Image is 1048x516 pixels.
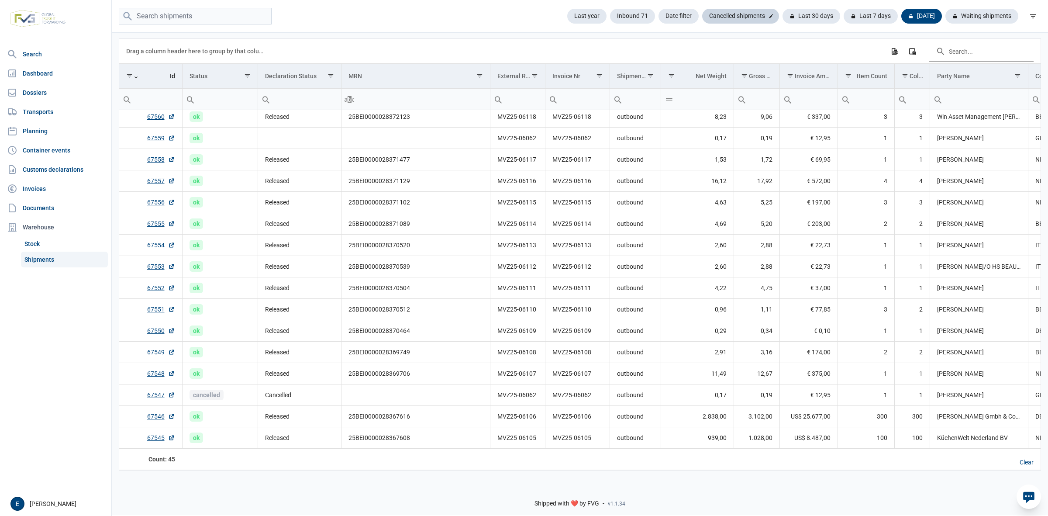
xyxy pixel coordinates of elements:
[930,384,1028,405] td: [PERSON_NAME]
[734,298,779,320] td: 1,11
[545,234,610,256] td: MVZ25-06113
[668,73,675,79] span: Show filter options for column 'Net Weight'
[327,73,334,79] span: Show filter options for column 'Declaration Status'
[838,64,894,89] td: Column Item Count
[838,256,894,277] td: 1
[838,106,894,127] td: 3
[838,405,894,427] td: 300
[476,73,483,79] span: Show filter options for column 'MRN'
[545,170,610,191] td: MVZ25-06116
[734,320,779,341] td: 0,34
[182,89,258,110] td: Filter cell
[734,256,779,277] td: 2,88
[734,149,779,170] td: 1,72
[490,277,545,298] td: MVZ25-06111
[610,89,661,110] input: Filter cell
[545,89,561,110] div: Search box
[930,277,1028,298] td: [PERSON_NAME]
[734,106,779,127] td: 9,06
[930,89,946,110] div: Search box
[734,170,779,191] td: 17,92
[490,213,545,234] td: MVZ25-06114
[490,298,545,320] td: MVZ25-06110
[147,391,175,399] a: 67547
[930,89,1028,110] input: Filter cell
[545,106,610,127] td: MVZ25-06118
[661,256,734,277] td: 2,60
[3,103,108,121] a: Transports
[661,384,734,405] td: 0,17
[930,341,1028,363] td: [PERSON_NAME]
[749,73,773,80] div: Gross Weight
[341,320,490,341] td: 25BEI0000028370464
[894,427,930,448] td: 100
[1025,8,1041,24] div: filter
[258,64,341,89] td: Column Declaration Status
[258,427,341,448] td: Released
[930,363,1028,384] td: [PERSON_NAME]
[3,122,108,140] a: Planning
[886,43,902,59] div: Export all data to Excel
[119,89,182,110] td: Filter cell
[838,89,854,110] div: Search box
[734,127,779,149] td: 0,19
[126,44,266,58] div: Drag a column header here to group by that column
[545,341,610,363] td: MVZ25-06108
[787,73,793,79] span: Show filter options for column 'Invoice Amount'
[147,305,175,314] a: 67551
[734,427,779,448] td: 1.028,00
[895,89,910,110] div: Search box
[3,84,108,101] a: Dossiers
[647,73,654,79] span: Show filter options for column 'Shipment Kind'
[661,89,677,110] div: Search box
[119,8,272,25] input: Search shipments
[930,298,1028,320] td: [PERSON_NAME]
[734,64,779,89] td: Column Gross Weight
[895,89,930,110] input: Filter cell
[490,106,545,127] td: MVZ25-06118
[610,298,661,320] td: outbound
[610,89,626,110] div: Search box
[734,234,779,256] td: 2,88
[696,73,727,80] div: Net Weight
[258,106,341,127] td: Released
[734,384,779,405] td: 0,19
[930,149,1028,170] td: [PERSON_NAME]
[894,405,930,427] td: 300
[658,9,699,24] div: Date filter
[490,234,545,256] td: MVZ25-06113
[1013,455,1041,470] div: Clear
[610,170,661,191] td: outbound
[901,9,942,24] div: [DATE]
[795,73,831,80] div: Invoice Amount
[341,64,490,89] td: Column MRN
[341,427,490,448] td: 25BEI0000028367608
[490,170,545,191] td: MVZ25-06116
[183,89,258,110] input: Filter cell
[702,9,779,24] div: Cancelled shipments
[894,277,930,298] td: 1
[661,127,734,149] td: 0,17
[610,213,661,234] td: outbound
[545,64,610,89] td: Column Invoice Nr
[545,256,610,277] td: MVZ25-06112
[610,277,661,298] td: outbound
[258,298,341,320] td: Released
[838,127,894,149] td: 1
[838,89,894,110] input: Filter cell
[661,89,734,110] input: Filter cell
[552,73,580,80] div: Invoice Nr
[170,73,175,80] div: Id
[341,89,357,110] div: Search box
[780,89,838,110] input: Filter cell
[930,170,1028,191] td: [PERSON_NAME]
[894,89,930,110] td: Filter cell
[190,73,207,80] div: Status
[490,191,545,213] td: MVZ25-06115
[490,89,545,110] td: Filter cell
[21,252,108,267] a: Shipments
